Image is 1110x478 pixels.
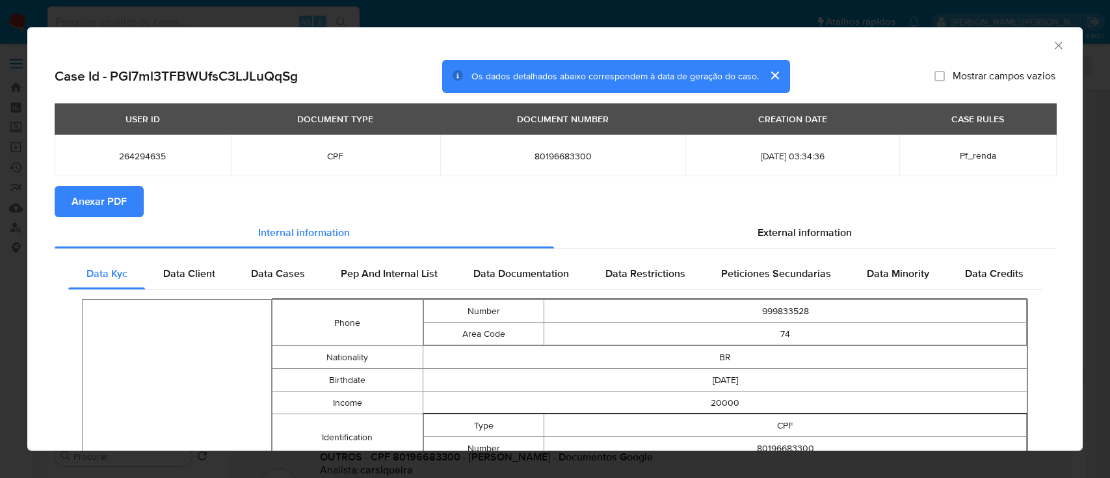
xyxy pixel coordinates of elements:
[72,187,127,216] span: Anexar PDF
[424,300,544,323] td: Number
[544,414,1027,437] td: CPF
[721,266,831,281] span: Peticiones Secundarias
[944,108,1012,130] div: CASE RULES
[55,68,298,85] h2: Case Id - PGI7ml3TFBWUfsC3LJLuQqSg
[867,266,929,281] span: Data Minority
[424,437,544,460] td: Number
[701,150,884,162] span: [DATE] 03:34:36
[750,108,835,130] div: CREATION DATE
[272,392,423,414] td: Income
[1052,39,1064,51] button: Fechar a janela
[423,369,1027,392] td: [DATE]
[341,266,438,281] span: Pep And Internal List
[86,266,127,281] span: Data Kyc
[605,266,685,281] span: Data Restrictions
[27,27,1083,451] div: closure-recommendation-modal
[424,323,544,345] td: Area Code
[509,108,616,130] div: DOCUMENT NUMBER
[163,266,215,281] span: Data Client
[953,70,1055,83] span: Mostrar campos vazios
[759,60,790,91] button: cerrar
[758,225,852,240] span: External information
[544,437,1027,460] td: 80196683300
[473,266,569,281] span: Data Documentation
[68,258,1042,289] div: Detailed internal info
[289,108,381,130] div: DOCUMENT TYPE
[251,266,305,281] span: Data Cases
[55,186,144,217] button: Anexar PDF
[118,108,168,130] div: USER ID
[246,150,425,162] span: CPF
[423,392,1027,414] td: 20000
[544,300,1027,323] td: 999833528
[258,225,350,240] span: Internal information
[934,71,945,81] input: Mostrar campos vazios
[424,414,544,437] td: Type
[423,346,1027,369] td: BR
[544,323,1027,345] td: 74
[965,266,1024,281] span: Data Credits
[55,217,1055,248] div: Detailed info
[272,414,423,460] td: Identification
[456,150,670,162] span: 80196683300
[471,70,759,83] span: Os dados detalhados abaixo correspondem à data de geração do caso.
[960,149,996,162] span: Pf_renda
[272,346,423,369] td: Nationality
[70,150,215,162] span: 264294635
[272,369,423,392] td: Birthdate
[272,300,423,346] td: Phone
